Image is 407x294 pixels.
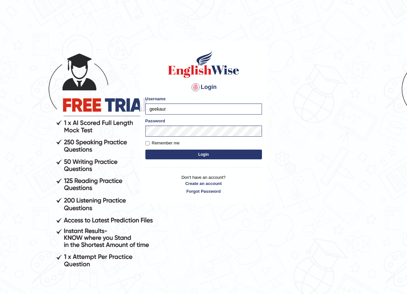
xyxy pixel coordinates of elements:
label: Password [145,118,165,124]
button: Login [145,150,262,159]
a: Forgot Password [145,188,262,194]
img: Logo of English Wise sign in for intelligent practice with AI [167,50,241,79]
input: Remember me [145,141,150,145]
label: Username [145,96,166,102]
h4: Login [145,82,262,92]
label: Remember me [145,140,180,146]
a: Create an account [145,180,262,187]
p: Don't have an account? [145,174,262,194]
